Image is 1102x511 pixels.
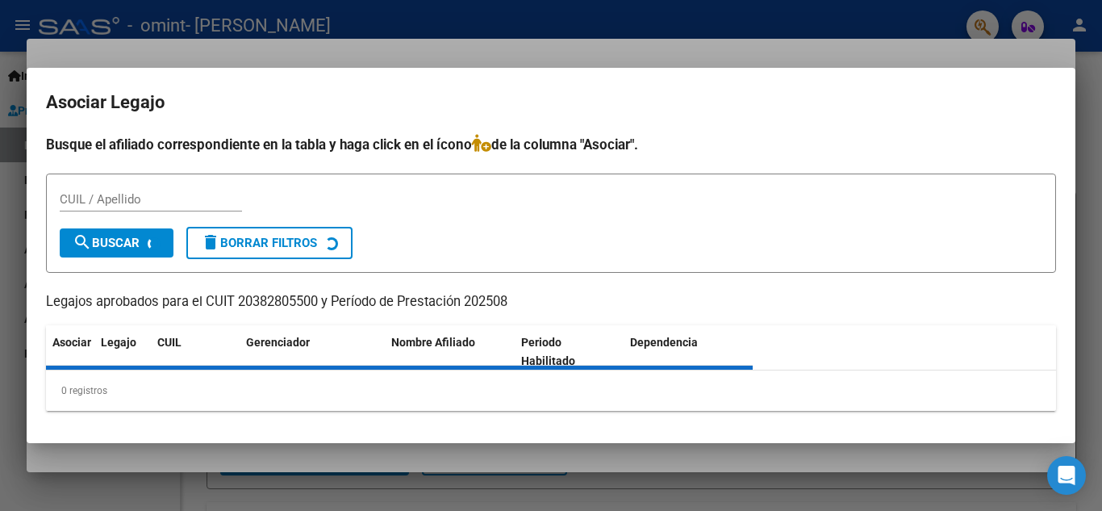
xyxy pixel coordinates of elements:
span: Buscar [73,236,140,250]
span: Borrar Filtros [201,236,317,250]
datatable-header-cell: Asociar [46,325,94,379]
span: Asociar [52,336,91,349]
div: 0 registros [46,371,1056,411]
h2: Asociar Legajo [46,87,1056,118]
datatable-header-cell: Gerenciador [240,325,385,379]
button: Borrar Filtros [186,227,353,259]
datatable-header-cell: Periodo Habilitado [515,325,624,379]
datatable-header-cell: CUIL [151,325,240,379]
span: Legajo [101,336,136,349]
mat-icon: search [73,232,92,252]
span: Dependencia [630,336,698,349]
button: Buscar [60,228,173,258]
mat-icon: delete [201,232,220,252]
span: Gerenciador [246,336,310,349]
h4: Busque el afiliado correspondiente en la tabla y haga click en el ícono de la columna "Asociar". [46,134,1056,155]
datatable-header-cell: Dependencia [624,325,753,379]
span: Nombre Afiliado [391,336,475,349]
datatable-header-cell: Legajo [94,325,151,379]
datatable-header-cell: Nombre Afiliado [385,325,515,379]
p: Legajos aprobados para el CUIT 20382805500 y Período de Prestación 202508 [46,292,1056,312]
div: Open Intercom Messenger [1047,456,1086,495]
span: CUIL [157,336,182,349]
span: Periodo Habilitado [521,336,575,367]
